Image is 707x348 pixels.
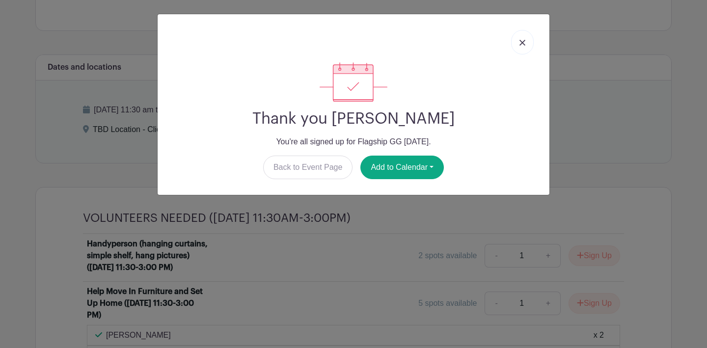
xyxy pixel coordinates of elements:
a: Back to Event Page [263,156,353,179]
h2: Thank you [PERSON_NAME] [165,109,542,128]
p: You're all signed up for Flagship GG [DATE]. [165,136,542,148]
img: signup_complete-c468d5dda3e2740ee63a24cb0ba0d3ce5d8a4ecd24259e683200fb1569d990c8.svg [320,62,387,102]
img: close_button-5f87c8562297e5c2d7936805f587ecaba9071eb48480494691a3f1689db116b3.svg [519,40,525,46]
button: Add to Calendar [360,156,444,179]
